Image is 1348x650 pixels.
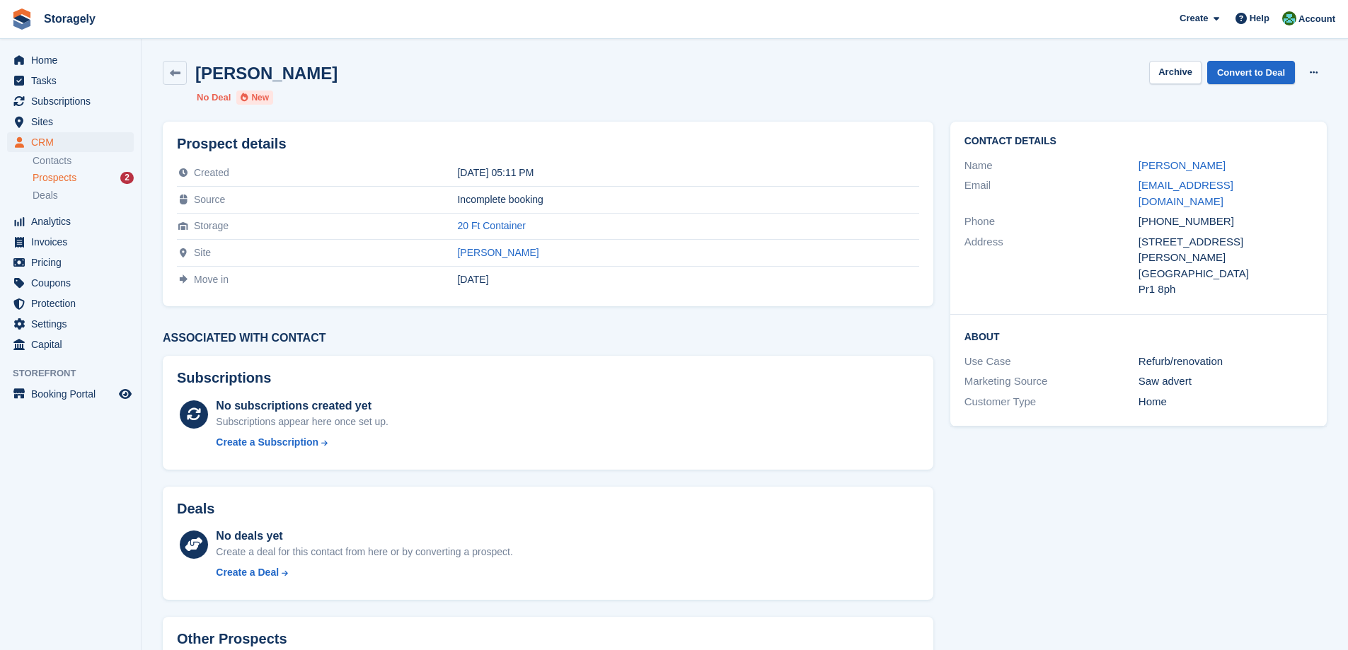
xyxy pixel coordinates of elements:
a: [EMAIL_ADDRESS][DOMAIN_NAME] [1139,179,1233,207]
span: Account [1298,12,1335,26]
a: [PERSON_NAME] [457,247,538,258]
a: Deals [33,188,134,203]
a: Preview store [117,385,134,402]
a: Convert to Deal [1207,61,1295,84]
a: menu [7,71,134,91]
img: stora-icon-8386f47178a22dfd0bd8f6a31ec36ba5ce8667c1dd55bd0f319d3a0aa187defe.svg [11,8,33,30]
span: Analytics [31,211,116,231]
span: CRM [31,132,116,152]
span: Source [194,194,225,205]
a: Prospects 2 [33,170,134,185]
span: Storage [194,220,229,231]
div: [PHONE_NUMBER] [1139,214,1313,230]
span: Home [31,50,116,70]
button: Archive [1149,61,1202,84]
span: Capital [31,335,116,354]
div: Marketing Source [964,373,1139,390]
a: Create a Deal [216,565,512,580]
div: Create a Subscription [216,435,318,450]
h2: Contact Details [964,136,1313,147]
a: menu [7,211,134,231]
a: Create a Subscription [216,435,388,450]
div: Phone [964,214,1139,230]
div: Refurb/renovation [1139,354,1313,370]
div: Use Case [964,354,1139,370]
div: Home [1139,394,1313,410]
a: menu [7,273,134,293]
span: Help [1250,11,1269,25]
div: No deals yet [216,528,512,545]
a: menu [7,132,134,152]
div: Create a deal for this contact from here or by converting a prospect. [216,545,512,559]
div: Pr1 8ph [1139,282,1313,298]
div: 2 [120,172,134,184]
a: menu [7,253,134,272]
a: menu [7,50,134,70]
a: menu [7,314,134,334]
span: Site [194,247,211,258]
span: Prospects [33,171,76,185]
span: Pricing [31,253,116,272]
a: 20 Ft Container [457,220,526,231]
a: Contacts [33,154,134,168]
div: Email [964,178,1139,209]
a: Storagely [38,7,101,30]
span: Create [1180,11,1208,25]
span: Subscriptions [31,91,116,111]
a: menu [7,384,134,404]
span: Settings [31,314,116,334]
a: menu [7,112,134,132]
div: Subscriptions appear here once set up. [216,414,388,429]
div: Saw advert [1139,373,1313,390]
li: New [236,91,273,105]
h2: Other Prospects [177,631,287,647]
div: [STREET_ADDRESS] [1139,234,1313,250]
div: Incomplete booking [457,194,918,205]
li: No Deal [197,91,231,105]
div: Customer Type [964,394,1139,410]
div: [GEOGRAPHIC_DATA] [1139,266,1313,282]
h3: Associated with contact [163,332,933,344]
span: Sites [31,112,116,132]
div: No subscriptions created yet [216,397,388,414]
div: [DATE] 05:11 PM [457,167,918,178]
span: Created [194,167,229,178]
img: Notifications [1282,11,1296,25]
h2: Deals [177,501,214,517]
a: menu [7,91,134,111]
span: Move in [194,274,229,285]
a: [PERSON_NAME] [1139,159,1226,171]
span: Protection [31,294,116,313]
span: Coupons [31,273,116,293]
h2: Prospect details [177,136,919,152]
div: [PERSON_NAME] [1139,250,1313,266]
span: Deals [33,189,58,202]
a: menu [7,335,134,354]
div: [DATE] [457,274,918,285]
div: Name [964,158,1139,174]
span: Tasks [31,71,116,91]
span: Invoices [31,232,116,252]
h2: Subscriptions [177,370,919,386]
span: Booking Portal [31,384,116,404]
a: menu [7,294,134,313]
h2: [PERSON_NAME] [195,64,338,83]
div: Address [964,234,1139,298]
span: Storefront [13,366,141,381]
h2: About [964,329,1313,343]
div: Create a Deal [216,565,279,580]
a: menu [7,232,134,252]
